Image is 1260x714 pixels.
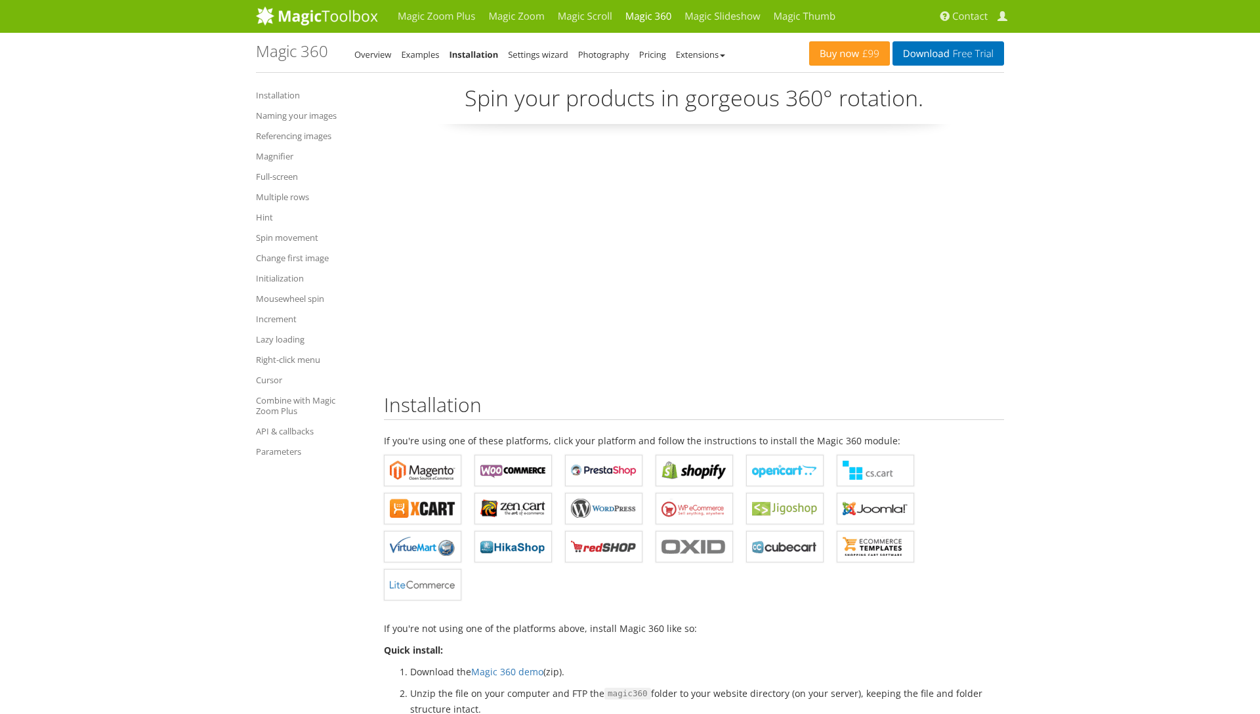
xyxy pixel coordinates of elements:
p: If you're not using one of the platforms above, install Magic 360 like so: [384,621,1004,636]
a: Right-click menu [256,352,364,367]
b: Magic 360 for Zen Cart [480,499,546,518]
b: Magic 360 for redSHOP [571,537,637,556]
b: Magic 360 for VirtueMart [390,537,455,556]
span: £99 [859,49,879,59]
a: Magic 360 for WordPress [565,493,642,524]
a: Magic 360 for Shopify [656,455,733,486]
b: Magic 360 for OXID [661,537,727,556]
a: Referencing images [256,128,364,144]
a: Lazy loading [256,331,364,347]
a: Parameters [256,444,364,459]
a: API & callbacks [256,423,364,439]
b: Magic 360 for X-Cart [390,499,455,518]
b: Magic 360 for WooCommerce [480,461,546,480]
b: Magic 360 for OpenCart [752,461,818,480]
a: Magnifier [256,148,364,164]
b: Magic 360 for CS-Cart [843,461,908,480]
a: Magic 360 for X-Cart [384,493,461,524]
a: Buy now£99 [809,41,890,66]
a: Installation [449,49,498,60]
a: Magic 360 for WP e-Commerce [656,493,733,524]
a: Mousewheel spin [256,291,364,306]
a: Magic 360 for WooCommerce [474,455,552,486]
a: Magic 360 for VirtueMart [384,531,461,562]
span: Free Trial [950,49,994,59]
b: Magic 360 for Magento [390,461,455,480]
b: Magic 360 for Jigoshop [752,499,818,518]
h2: Installation [384,394,1004,420]
a: Combine with Magic Zoom Plus [256,392,364,419]
a: Spin movement [256,230,364,245]
a: Magic 360 for LiteCommerce [384,569,461,600]
a: Magic 360 for CS-Cart [837,455,914,486]
a: Magic 360 for Joomla [837,493,914,524]
b: Magic 360 for Shopify [661,461,727,480]
a: Magic 360 for HikaShop [474,531,552,562]
a: Multiple rows [256,189,364,205]
p: Spin your products in gorgeous 360° rotation. [384,83,1004,124]
b: Magic 360 for PrestaShop [571,461,637,480]
a: Full-screen [256,169,364,184]
a: Magic 360 for OXID [656,531,733,562]
b: Magic 360 for CubeCart [752,537,818,556]
li: Download the (zip). [410,664,1004,679]
a: Magic 360 for CubeCart [746,531,824,562]
strong: Quick install: [384,644,443,656]
a: Magic 360 for ecommerce Templates [837,531,914,562]
span: Contact [952,10,988,23]
a: Magic 360 for PrestaShop [565,455,642,486]
a: Change first image [256,250,364,266]
b: Magic 360 for WP e-Commerce [661,499,727,518]
a: Magic 360 for Zen Cart [474,493,552,524]
a: Installation [256,87,364,103]
a: Increment [256,311,364,327]
a: Settings wizard [508,49,568,60]
a: DownloadFree Trial [892,41,1004,66]
a: Overview [354,49,391,60]
a: Naming your images [256,108,364,123]
b: Magic 360 for LiteCommerce [390,575,455,595]
img: MagicToolbox.com - Image tools for your website [256,6,378,26]
a: Magic 360 demo [471,665,543,678]
a: Cursor [256,372,364,388]
h1: Magic 360 [256,43,328,60]
p: If you're using one of these platforms, click your platform and follow the instructions to instal... [384,433,1004,448]
a: Magic 360 for Jigoshop [746,493,824,524]
a: Examples [401,49,439,60]
a: Magic 360 for OpenCart [746,455,824,486]
a: Hint [256,209,364,225]
a: Pricing [639,49,666,60]
span: magic360 [604,688,651,700]
a: Magic 360 for redSHOP [565,531,642,562]
a: Photography [578,49,629,60]
b: Magic 360 for WordPress [571,499,637,518]
b: Magic 360 for Joomla [843,499,908,518]
b: Magic 360 for HikaShop [480,537,546,556]
a: Magic 360 for Magento [384,455,461,486]
a: Extensions [676,49,725,60]
b: Magic 360 for ecommerce Templates [843,537,908,556]
a: Initialization [256,270,364,286]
